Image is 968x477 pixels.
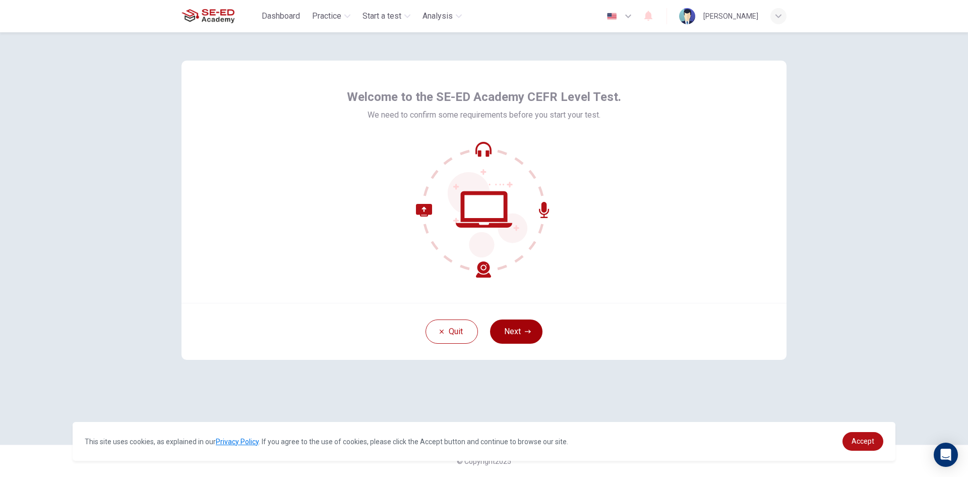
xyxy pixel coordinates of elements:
a: SE-ED Academy logo [181,6,258,26]
img: SE-ED Academy logo [181,6,234,26]
button: Next [490,320,542,344]
button: Quit [426,320,478,344]
img: en [606,13,618,20]
span: This site uses cookies, as explained in our . If you agree to the use of cookies, please click th... [85,438,568,446]
button: Practice [308,7,354,25]
span: Accept [852,437,874,445]
button: Analysis [418,7,466,25]
span: Welcome to the SE-ED Academy CEFR Level Test. [347,89,621,105]
button: Dashboard [258,7,304,25]
span: We need to confirm some requirements before you start your test. [368,109,600,121]
span: Start a test [362,10,401,22]
div: cookieconsent [73,422,895,461]
img: Profile picture [679,8,695,24]
a: dismiss cookie message [842,432,883,451]
span: Dashboard [262,10,300,22]
div: Open Intercom Messenger [934,443,958,467]
button: Start a test [358,7,414,25]
span: © Copyright 2025 [457,457,511,465]
span: Analysis [422,10,453,22]
div: [PERSON_NAME] [703,10,758,22]
span: Practice [312,10,341,22]
a: Privacy Policy [216,438,259,446]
